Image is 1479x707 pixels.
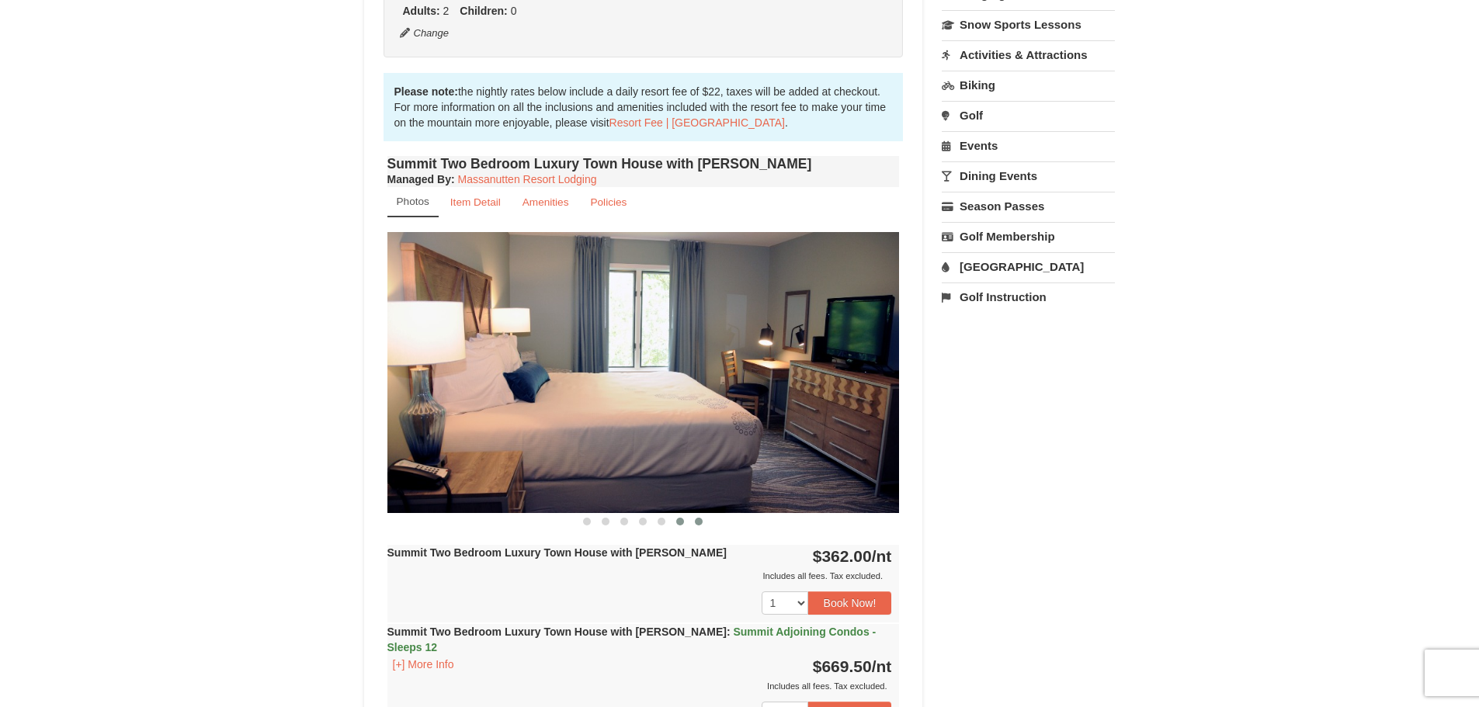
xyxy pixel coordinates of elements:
a: Golf Instruction [942,282,1115,311]
span: $669.50 [813,657,872,675]
small: Photos [397,196,429,207]
span: 2 [443,5,450,17]
a: Snow Sports Lessons [942,10,1115,39]
span: 0 [511,5,517,17]
a: Photos [387,187,439,217]
span: : [727,626,731,638]
strong: Summit Two Bedroom Luxury Town House with [PERSON_NAME] [387,626,877,653]
strong: : [387,173,455,185]
a: Resort Fee | [GEOGRAPHIC_DATA] [609,116,785,129]
a: Season Passes [942,192,1115,220]
button: Book Now! [808,591,892,615]
span: /nt [872,547,892,565]
button: Change [399,25,450,42]
button: [+] More Info [387,656,460,673]
a: Golf [942,101,1115,130]
a: Policies [580,187,637,217]
span: Managed By [387,173,451,185]
div: the nightly rates below include a daily resort fee of $22, taxes will be added at checkout. For m... [384,73,904,141]
strong: $362.00 [813,547,892,565]
span: /nt [872,657,892,675]
div: Includes all fees. Tax excluded. [387,568,892,584]
small: Policies [590,196,627,208]
strong: Children: [460,5,507,17]
a: Item Detail [440,187,511,217]
a: [GEOGRAPHIC_DATA] [942,252,1115,281]
h4: Summit Two Bedroom Luxury Town House with [PERSON_NAME] [387,156,900,172]
a: Amenities [512,187,579,217]
div: Includes all fees. Tax excluded. [387,678,892,694]
strong: Adults: [403,5,440,17]
strong: Please note: [394,85,458,98]
a: Massanutten Resort Lodging [458,173,597,185]
strong: Summit Two Bedroom Luxury Town House with [PERSON_NAME] [387,546,727,559]
a: Dining Events [942,161,1115,190]
img: 18876286-208-faf94db9.png [387,232,900,512]
a: Biking [942,71,1115,99]
small: Amenities [523,196,569,208]
a: Events [942,131,1115,160]
small: Item Detail [450,196,501,208]
a: Golf Membership [942,222,1115,251]
a: Activities & Attractions [942,40,1115,69]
